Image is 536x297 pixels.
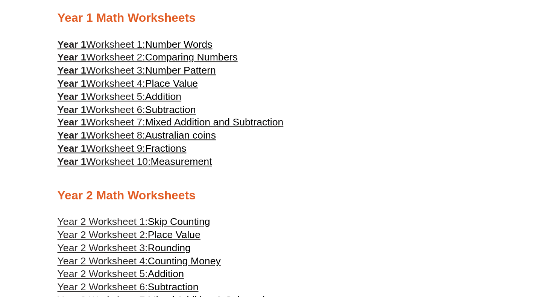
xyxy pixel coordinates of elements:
a: Year 2 Worksheet 6:Subtraction [58,281,199,292]
span: Year 2 Worksheet 2: [58,229,148,240]
a: Year 2 Worksheet 4:Counting Money [58,255,221,267]
span: Subtraction [145,104,196,115]
span: Number Words [145,39,213,50]
span: Rounding [148,242,191,253]
span: Skip Counting [148,216,210,227]
span: Worksheet 2: [86,51,145,63]
span: Number Pattern [145,65,216,76]
span: Measurement [150,156,212,167]
span: Place Value [145,78,198,89]
a: Year 1Worksheet 4:Place Value [58,78,198,89]
span: Year 2 Worksheet 3: [58,242,148,253]
span: Place Value [148,229,200,240]
a: Year 1Worksheet 9:Fractions [58,143,187,154]
a: Year 1Worksheet 5:Addition [58,91,182,102]
span: Comparing Numbers [145,51,238,63]
a: Year 2 Worksheet 3:Rounding [58,242,191,253]
span: Australian coins [145,130,216,141]
span: Worksheet 4: [86,78,145,89]
span: Worksheet 5: [86,91,145,102]
span: Year 2 Worksheet 6: [58,281,148,292]
a: Year 1Worksheet 2:Comparing Numbers [58,51,238,63]
a: Year 2 Worksheet 5:Addition [58,268,184,279]
h2: Year 1 Math Worksheets [58,10,479,26]
span: Fractions [145,143,187,154]
span: Worksheet 1: [86,39,145,50]
a: Year 1Worksheet 10:Measurement [58,156,212,167]
a: Year 1Worksheet 3:Number Pattern [58,65,216,76]
a: Year 1Worksheet 8:Australian coins [58,130,216,141]
iframe: Chat Widget [411,212,536,297]
span: Worksheet 6: [86,104,145,115]
a: Year 2 Worksheet 2:Place Value [58,229,200,240]
a: Year 1Worksheet 7:Mixed Addition and Subtraction [58,116,284,128]
span: Worksheet 3: [86,65,145,76]
span: Year 2 Worksheet 5: [58,268,148,279]
span: Year 2 Worksheet 4: [58,255,148,267]
a: Year 2 Worksheet 1:Skip Counting [58,216,210,227]
span: Worksheet 10: [86,156,150,167]
a: Year 1Worksheet 1:Number Words [58,39,213,50]
h2: Year 2 Math Worksheets [58,188,479,204]
span: Mixed Addition and Subtraction [145,116,284,128]
span: Worksheet 7: [86,116,145,128]
span: Addition [148,268,184,279]
span: Addition [145,91,181,102]
span: Counting Money [148,255,221,267]
span: Worksheet 8: [86,130,145,141]
span: Worksheet 9: [86,143,145,154]
span: Year 2 Worksheet 1: [58,216,148,227]
a: Year 1Worksheet 6:Subtraction [58,104,196,115]
span: Subtraction [148,281,199,292]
